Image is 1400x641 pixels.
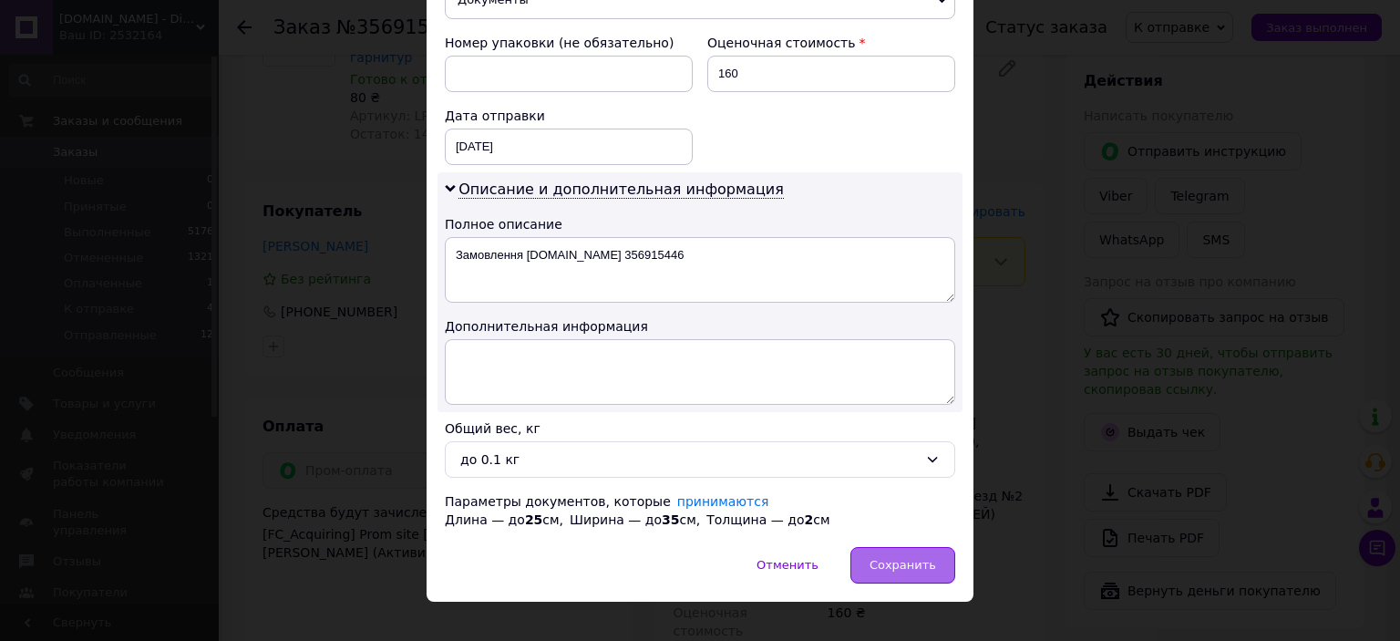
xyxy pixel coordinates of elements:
[804,512,813,527] span: 2
[445,492,955,529] div: Параметры документов, которые Длина — до см, Ширина — до см, Толщина — до см
[525,512,542,527] span: 25
[458,181,784,199] span: Описание и дополнительная информация
[870,558,936,572] span: Сохранить
[445,215,955,233] div: Полное описание
[445,237,955,303] textarea: Замовлення [DOMAIN_NAME] 356915446
[757,558,818,572] span: Отменить
[662,512,679,527] span: 35
[445,419,955,438] div: Общий вес, кг
[707,34,955,52] div: Оценочная стоимость
[445,34,693,52] div: Номер упаковки (не обязательно)
[445,317,955,336] div: Дополнительная информация
[445,107,693,125] div: Дата отправки
[677,494,769,509] a: принимаются
[460,450,918,470] div: до 0.1 кг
